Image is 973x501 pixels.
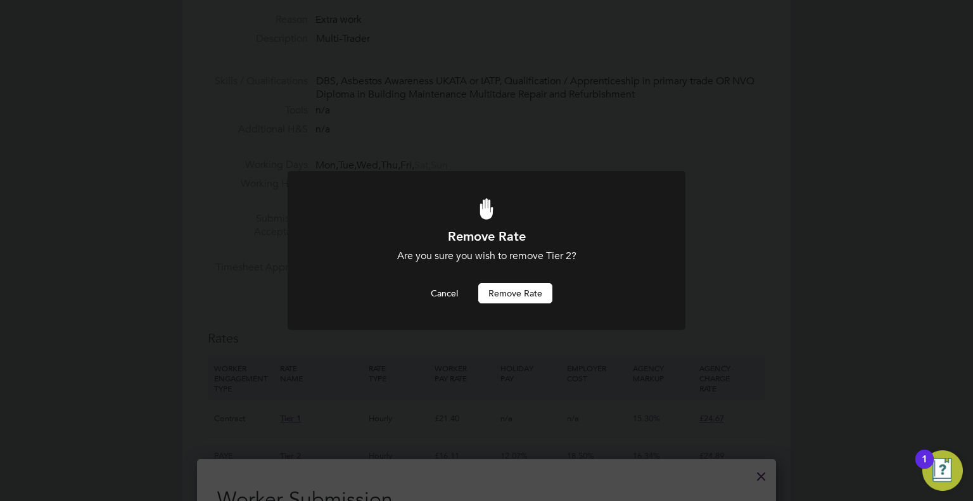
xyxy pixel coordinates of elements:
button: Remove rate [478,283,552,303]
div: 1 [922,459,927,476]
button: Cancel [421,283,468,303]
h1: Remove Rate [322,228,651,244]
button: Open Resource Center, 1 new notification [922,450,963,491]
div: Are you sure you wish to remove Tier 2? [322,250,651,263]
